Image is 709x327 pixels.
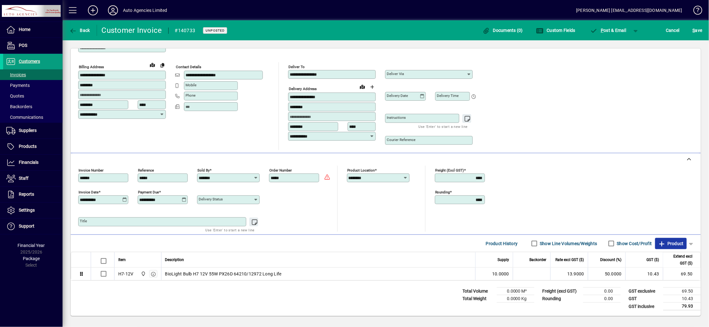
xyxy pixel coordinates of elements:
a: Staff [3,171,63,186]
button: Cancel [665,25,681,36]
span: Documents (0) [482,28,523,33]
td: 79.93 [663,303,701,310]
mat-label: Reference [138,168,154,173]
td: 10.43 [663,295,701,303]
span: Rangiora [139,270,146,277]
td: 0.00 [583,288,621,295]
td: 50.0000 [588,268,625,280]
span: ost & Email [590,28,626,33]
mat-label: Delivery status [199,197,223,201]
span: Supply [497,256,509,263]
span: Quotes [6,93,24,98]
a: Reports [3,187,63,202]
div: Auto Agencies Limited [123,5,167,15]
mat-label: Payment due [138,190,159,194]
span: 10.0000 [492,271,509,277]
app-page-header-button: Back [63,25,97,36]
span: Communications [6,115,43,120]
div: 13.9000 [554,271,584,277]
span: Rate excl GST ($) [556,256,584,263]
mat-label: Deliver To [288,65,305,69]
div: #140733 [175,26,196,36]
span: BioLight Bulb H7 12V 55W PX26D 64210/12972 Long Life [165,271,282,277]
a: Quotes [3,91,63,101]
span: Cancel [666,25,680,35]
span: Product [658,239,684,249]
span: Reports [19,192,34,197]
span: Discount (%) [600,256,622,263]
td: Total Weight [459,295,497,303]
span: Unposted [206,28,225,33]
td: 69.50 [663,288,701,295]
span: Product History [486,239,518,249]
span: Invoices [6,72,26,77]
span: Item [118,256,126,263]
span: Backorder [530,256,547,263]
button: Choose address [367,82,377,92]
mat-label: Deliver via [387,72,404,76]
a: Home [3,22,63,38]
div: H7-12V [118,271,134,277]
button: Documents (0) [481,25,525,36]
mat-label: Title [80,219,87,223]
td: 0.0000 Kg [497,295,534,303]
span: GST ($) [647,256,659,263]
span: Back [69,28,90,33]
label: Show Line Volumes/Weights [539,240,597,247]
span: Home [19,27,30,32]
mat-label: Invoice date [79,190,99,194]
a: Payments [3,80,63,91]
span: Description [165,256,184,263]
a: Products [3,139,63,154]
span: Settings [19,208,35,213]
mat-label: Phone [186,93,196,98]
a: POS [3,38,63,53]
mat-label: Order number [269,168,292,173]
button: Copy to Delivery address [157,60,167,70]
mat-label: Delivery time [437,93,459,98]
button: Product History [483,238,520,249]
a: Knowledge Base [689,1,701,22]
label: Show Cost/Profit [616,240,652,247]
span: ave [693,25,702,35]
span: Customers [19,59,40,64]
a: View on map [357,82,367,92]
span: POS [19,43,27,48]
span: Extend excl GST ($) [667,253,693,267]
span: Financial Year [18,243,45,248]
button: Save [691,25,704,36]
td: Rounding [539,295,583,303]
span: Suppliers [19,128,37,133]
span: Backorders [6,104,32,109]
td: Total Volume [459,288,497,295]
a: View on map [147,60,157,70]
span: Custom Fields [536,28,575,33]
mat-label: Mobile [186,83,196,87]
div: [PERSON_NAME] [EMAIL_ADDRESS][DOMAIN_NAME] [576,5,682,15]
mat-label: Instructions [387,115,406,120]
a: Backorders [3,101,63,112]
button: Profile [103,5,123,16]
div: Customer Invoice [102,25,162,35]
mat-hint: Use 'Enter' to start a new line [206,226,255,234]
span: Support [19,224,34,229]
span: S [693,28,695,33]
button: Add [83,5,103,16]
mat-label: Delivery date [387,93,408,98]
mat-label: Freight (excl GST) [435,168,464,173]
td: 0.0000 M³ [497,288,534,295]
span: Financials [19,160,38,165]
span: Package [23,256,40,261]
a: Suppliers [3,123,63,138]
button: Product [655,238,687,249]
button: Custom Fields [534,25,577,36]
mat-label: Sold by [197,168,210,173]
td: GST inclusive [626,303,663,310]
td: 0.00 [583,295,621,303]
td: GST exclusive [626,288,663,295]
button: Post & Email [587,25,630,36]
button: Back [68,25,92,36]
td: Freight (excl GST) [539,288,583,295]
a: Support [3,219,63,234]
a: Communications [3,112,63,123]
